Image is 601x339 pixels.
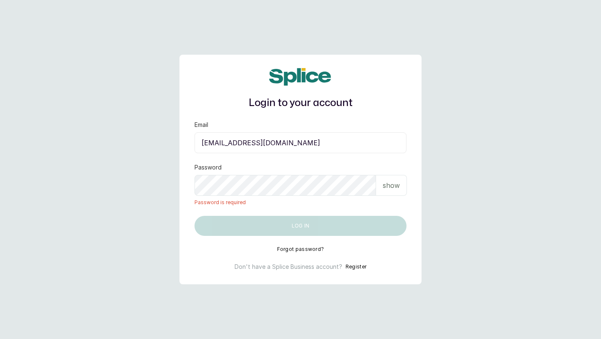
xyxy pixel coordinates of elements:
p: Don't have a Splice Business account? [235,263,342,271]
span: Password is required [194,199,407,206]
input: email@acme.com [194,132,407,153]
button: Forgot password? [277,246,324,253]
label: Password [194,163,222,172]
label: Email [194,121,208,129]
p: show [383,180,400,190]
button: Register [346,263,366,271]
h1: Login to your account [194,96,407,111]
button: Log in [194,216,407,236]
